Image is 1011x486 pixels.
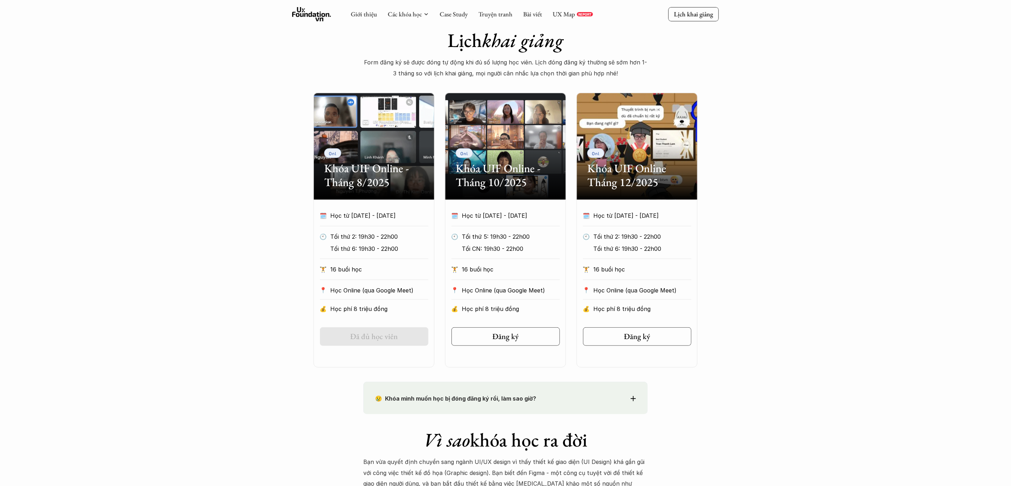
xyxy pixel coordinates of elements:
[583,210,590,221] p: 🗓️
[592,151,600,156] p: Onl
[451,303,459,314] p: 💰
[594,243,691,254] p: Tối thứ 6: 19h30 - 22h00
[331,303,428,314] p: Học phí 8 triệu đồng
[594,210,678,221] p: Học từ [DATE] - [DATE]
[451,210,459,221] p: 🗓️
[451,327,560,346] a: Đăng ký
[594,231,691,242] p: Tối thứ 2: 19h30 - 22h00
[351,332,398,341] h5: Đã đủ học viên
[668,7,719,21] a: Lịch khai giảng
[594,285,691,296] p: Học Online (qua Google Meet)
[388,10,422,18] a: Các khóa học
[462,285,560,296] p: Học Online (qua Google Meet)
[462,264,560,275] p: 16 buổi học
[523,10,542,18] a: Bài viết
[583,231,590,242] p: 🕙
[320,287,327,294] p: 📍
[456,162,555,189] h2: Khóa UIF Online - Tháng 10/2025
[351,10,377,18] a: Giới thiệu
[594,303,691,314] p: Học phí 8 triệu đồng
[331,264,428,275] p: 16 buổi học
[577,12,593,16] a: REPORT
[320,303,327,314] p: 💰
[375,395,536,402] strong: 😢 Khóa mình muốn học bị đóng đăng ký rồi, làm sao giờ?
[587,162,687,189] h2: Khóa UIF Online Tháng 12/2025
[324,162,424,189] h2: Khóa UIF Online - Tháng 8/2025
[451,264,459,275] p: 🏋️
[440,10,468,18] a: Case Study
[583,303,590,314] p: 💰
[462,303,560,314] p: Học phí 8 triệu đồng
[583,264,590,275] p: 🏋️
[363,29,648,52] h1: Lịch
[624,332,651,341] h5: Đăng ký
[331,231,428,242] p: Tối thứ 2: 19h30 - 22h00
[462,210,547,221] p: Học từ [DATE] - [DATE]
[583,287,590,294] p: 📍
[329,151,337,156] p: Onl
[424,427,470,452] em: Vì sao
[451,231,459,242] p: 🕙
[493,332,519,341] h5: Đăng ký
[578,12,592,16] p: REPORT
[451,287,459,294] p: 📍
[331,285,428,296] p: Học Online (qua Google Meet)
[331,243,428,254] p: Tối thứ 6: 19h30 - 22h00
[583,327,691,346] a: Đăng ký
[553,10,575,18] a: UX Map
[478,10,513,18] a: Truyện tranh
[461,151,468,156] p: Onl
[320,231,327,242] p: 🕙
[320,264,327,275] p: 🏋️
[320,210,327,221] p: 🗓️
[462,243,560,254] p: Tối CN: 19h30 - 22h00
[462,231,560,242] p: Tối thứ 5: 19h30 - 22h00
[482,28,563,53] em: khai giảng
[594,264,691,275] p: 16 buổi học
[674,10,713,18] p: Lịch khai giảng
[363,428,648,451] h1: khóa học ra đời
[331,210,415,221] p: Học từ [DATE] - [DATE]
[363,57,648,79] p: Form đăng ký sẽ được đóng tự động khi đủ số lượng học viên. Lịch đóng đăng ký thường sẽ sớm hơn 1...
